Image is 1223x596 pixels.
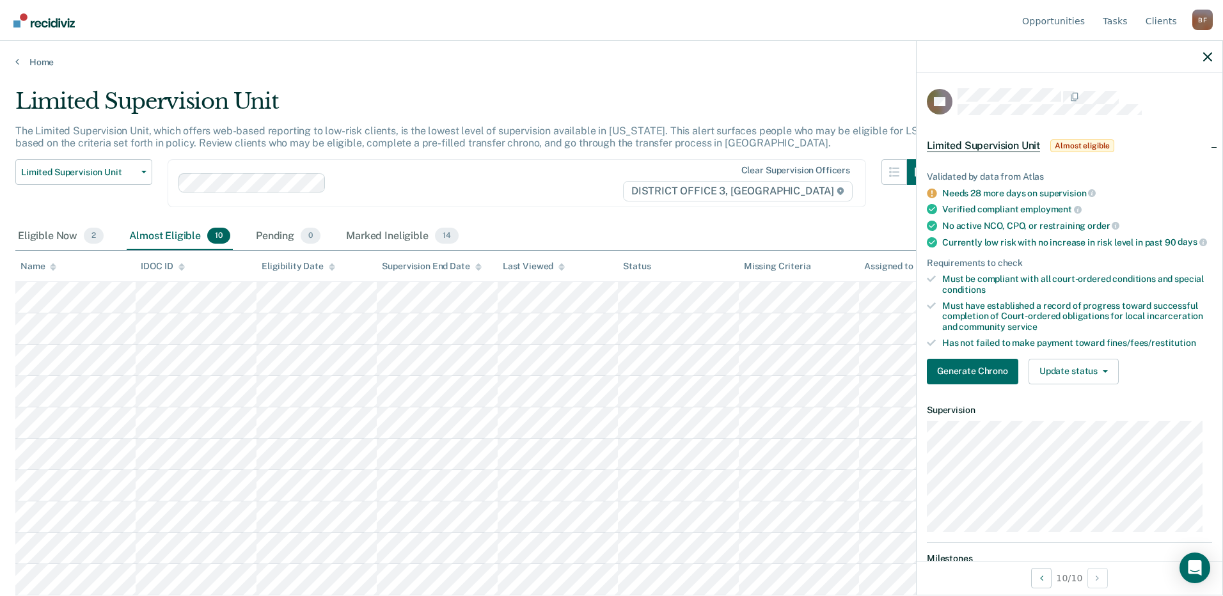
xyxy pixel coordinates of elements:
[15,56,1208,68] a: Home
[942,203,1212,215] div: Verified compliant
[623,181,853,201] span: DISTRICT OFFICE 3, [GEOGRAPHIC_DATA]
[301,228,320,244] span: 0
[927,171,1212,182] div: Validated by data from Atlas
[15,88,933,125] div: Limited Supervision Unit
[942,301,1212,333] div: Must have established a record of progress toward successful completion of Court-ordered obligati...
[917,125,1222,166] div: Limited Supervision UnitAlmost eligible
[917,561,1222,595] div: 10 / 10
[741,165,850,176] div: Clear supervision officers
[262,261,335,272] div: Eligibility Date
[1031,568,1052,588] button: Previous Opportunity
[1180,553,1210,583] div: Open Intercom Messenger
[1178,237,1206,247] span: days
[942,220,1212,231] div: No active NCO, CPO, or restraining
[141,261,184,272] div: IDOC ID
[1192,10,1213,30] button: Profile dropdown button
[1192,10,1213,30] div: B F
[927,359,1018,384] button: Generate Chrono
[382,261,481,272] div: Supervision End Date
[927,359,1023,384] a: Navigate to form link
[15,125,925,149] p: The Limited Supervision Unit, which offers web-based reporting to low-risk clients, is the lowest...
[1029,359,1119,384] button: Update status
[343,223,461,251] div: Marked Ineligible
[84,228,104,244] span: 2
[1050,139,1114,152] span: Almost eligible
[942,237,1212,248] div: Currently low risk with no increase in risk level in past 90
[927,405,1212,416] dt: Supervision
[1087,568,1108,588] button: Next Opportunity
[207,228,230,244] span: 10
[13,13,75,27] img: Recidiviz
[927,553,1212,564] dt: Milestones
[20,261,56,272] div: Name
[942,274,1212,295] div: Must be compliant with all court-ordered conditions and special conditions
[623,261,651,272] div: Status
[1020,204,1081,214] span: employment
[503,261,565,272] div: Last Viewed
[253,223,323,251] div: Pending
[744,261,811,272] div: Missing Criteria
[864,261,924,272] div: Assigned to
[942,338,1212,349] div: Has not failed to make payment toward
[127,223,233,251] div: Almost Eligible
[927,139,1040,152] span: Limited Supervision Unit
[435,228,459,244] span: 14
[942,187,1212,199] div: Needs 28 more days on supervision
[1007,322,1038,332] span: service
[15,223,106,251] div: Eligible Now
[1087,221,1119,231] span: order
[21,167,136,178] span: Limited Supervision Unit
[927,258,1212,269] div: Requirements to check
[1107,338,1196,348] span: fines/fees/restitution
